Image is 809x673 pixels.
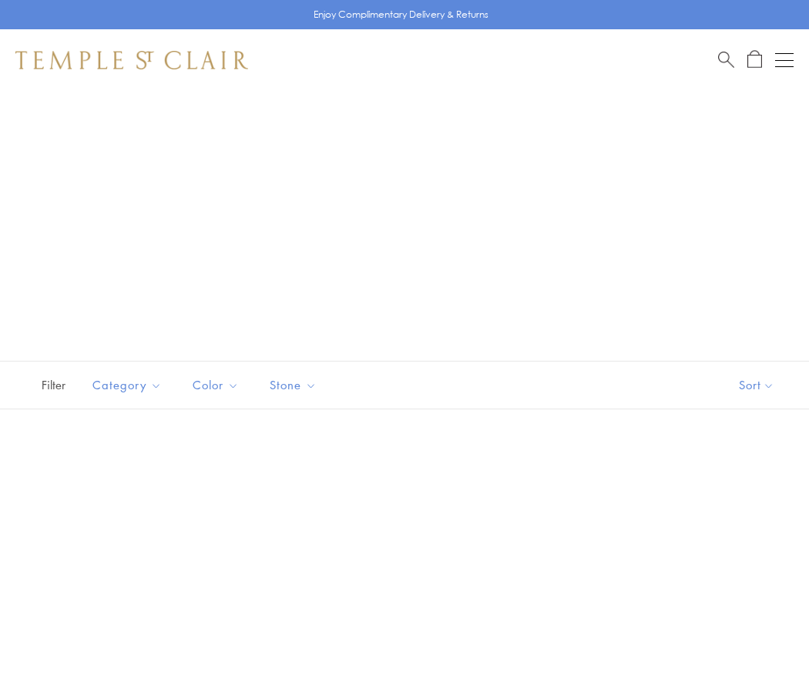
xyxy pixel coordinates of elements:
button: Color [181,368,250,402]
a: Open Shopping Bag [747,50,762,69]
button: Show sort by [704,362,809,409]
p: Enjoy Complimentary Delivery & Returns [314,7,488,22]
button: Category [81,368,173,402]
span: Category [85,375,173,395]
button: Open navigation [775,51,794,69]
img: Temple St. Clair [15,51,248,69]
button: Stone [258,368,328,402]
span: Color [185,375,250,395]
a: Search [718,50,734,69]
span: Stone [262,375,328,395]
